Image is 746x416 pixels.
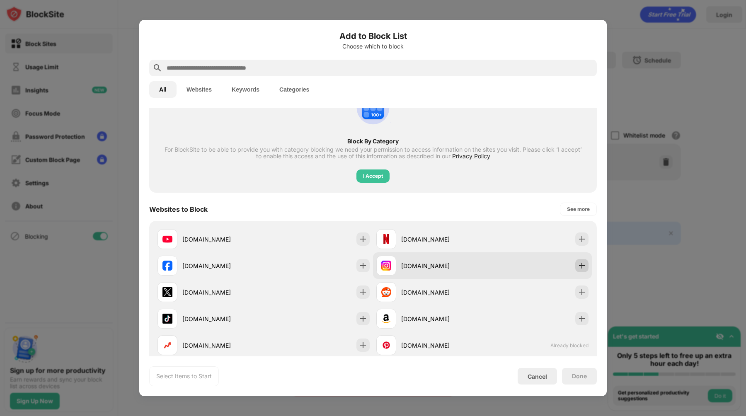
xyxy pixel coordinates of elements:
img: favicons [162,314,172,324]
img: search.svg [153,63,162,73]
img: category-add.svg [353,88,393,128]
img: favicons [381,287,391,297]
div: [DOMAIN_NAME] [182,261,264,270]
h6: Add to Block List [149,30,597,42]
div: For BlockSite to be able to provide you with category blocking we need your permission to access ... [164,146,582,160]
div: [DOMAIN_NAME] [401,261,482,270]
img: favicons [381,234,391,244]
div: Cancel [528,373,547,380]
div: [DOMAIN_NAME] [182,314,264,323]
div: [DOMAIN_NAME] [182,235,264,244]
span: Privacy Policy [452,152,490,160]
span: Already blocked [550,342,589,348]
img: favicons [162,287,172,297]
img: favicons [381,340,391,350]
img: favicons [162,261,172,271]
img: favicons [162,234,172,244]
div: [DOMAIN_NAME] [401,288,482,297]
div: Done [572,373,587,380]
div: [DOMAIN_NAME] [182,341,264,350]
div: See more [567,205,590,213]
button: Categories [269,81,319,98]
div: [DOMAIN_NAME] [182,288,264,297]
img: favicons [381,314,391,324]
div: [DOMAIN_NAME] [401,341,482,350]
div: [DOMAIN_NAME] [401,314,482,323]
div: Choose which to block [149,43,597,50]
img: favicons [162,340,172,350]
div: I Accept [363,172,383,180]
img: favicons [381,261,391,271]
div: [DOMAIN_NAME] [401,235,482,244]
button: All [149,81,177,98]
div: Block By Category [164,138,582,145]
div: Select Items to Start [156,372,212,380]
div: Websites to Block [149,205,208,213]
button: Websites [177,81,222,98]
button: Keywords [222,81,269,98]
